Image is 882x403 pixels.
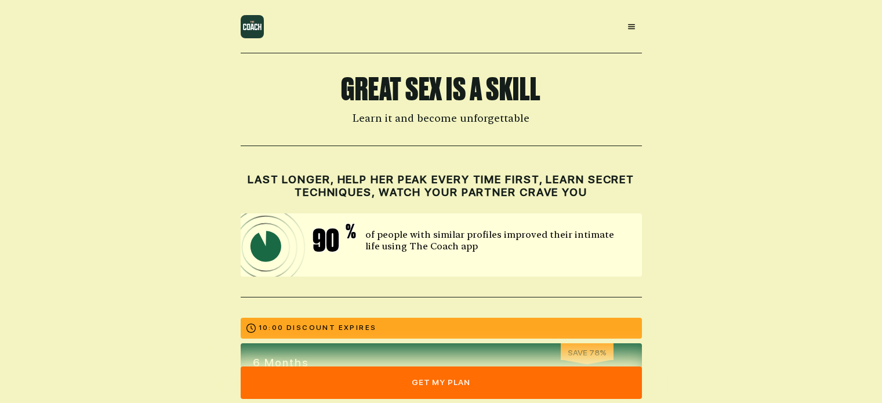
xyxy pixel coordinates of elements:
[253,355,366,371] p: 6 months
[259,324,377,333] p: 10:00 DISCOUNT EXPIRES
[365,229,630,252] p: of people with similar profiles improved their intimate life using The Coach app
[241,15,264,38] img: logo
[241,112,642,125] h2: Learn it and become unforgettable
[241,366,642,399] button: get my plan
[241,74,642,105] h1: Great Sex is a Skill
[313,225,350,256] span: 90
[346,222,356,256] span: %
[568,348,607,357] span: Save 78%
[241,173,642,200] h2: Last longer, help her peak every time first, learn secret techniques, watch your partner crave you
[241,213,398,277] img: icon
